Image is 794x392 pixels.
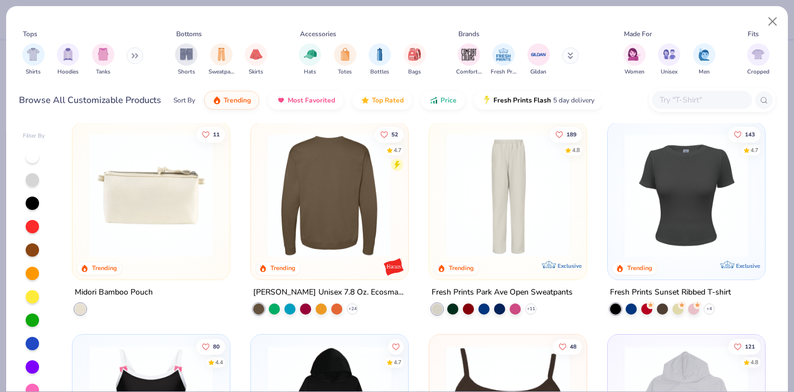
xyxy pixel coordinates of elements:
img: 206d7bfe-1a45-41a3-92c8-161c908f0881 [84,134,219,257]
button: filter button [491,43,516,76]
img: Unisex Image [663,48,676,61]
span: 52 [391,131,398,137]
span: Hats [304,68,316,76]
img: 40ec2264-0ddb-4f40-bcee-9c983d372ad1 [619,134,754,257]
button: filter button [22,43,45,76]
button: filter button [693,43,715,76]
span: Top Rated [372,96,404,105]
div: filter for Tanks [92,43,114,76]
div: filter for Skirts [245,43,267,76]
img: Bags Image [408,48,420,61]
span: Skirts [249,68,263,76]
span: Women [624,68,645,76]
div: filter for Gildan [527,43,550,76]
button: filter button [369,43,391,76]
div: filter for Hoodies [57,43,79,76]
button: Like [553,339,582,354]
img: Shirts Image [27,48,40,61]
button: Top Rated [352,91,412,110]
div: filter for Bags [404,43,426,76]
img: c944d931-fb25-49bb-ae8c-568f6273e60a [575,134,710,257]
button: Like [728,339,761,354]
div: 4.8 [572,146,580,154]
span: Cropped [747,68,769,76]
span: 121 [745,344,755,349]
span: Tanks [96,68,110,76]
span: Comfort Colors [456,68,482,76]
button: Most Favorited [268,91,343,110]
img: Women Image [628,48,641,61]
button: filter button [92,43,114,76]
button: Like [375,126,404,142]
button: Like [197,126,226,142]
button: Like [197,339,226,354]
span: Shirts [26,68,41,76]
div: filter for Hats [299,43,321,76]
img: Hats Image [304,48,317,61]
div: filter for Shirts [22,43,45,76]
img: Comfort Colors Image [461,46,477,63]
img: Totes Image [339,48,351,61]
button: Price [421,91,465,110]
div: filter for Unisex [658,43,680,76]
img: most_fav.gif [277,96,285,105]
span: Totes [338,68,352,76]
div: Fresh Prints Sunset Ribbed T-shirt [610,286,731,300]
div: filter for Totes [334,43,356,76]
button: filter button [245,43,267,76]
img: Men Image [698,48,710,61]
button: filter button [747,43,769,76]
span: 5 day delivery [553,94,594,107]
div: filter for Bottles [369,43,391,76]
img: Fresh Prints Image [495,46,512,63]
div: Bottoms [176,29,202,39]
div: Accessories [300,29,336,39]
div: Filter By [23,132,45,140]
img: Skirts Image [250,48,263,61]
img: Bottles Image [374,48,386,61]
div: Made For [624,29,652,39]
div: filter for Women [623,43,646,76]
span: 143 [745,131,755,137]
div: Fresh Prints Park Ave Open Sweatpants [432,286,573,300]
div: filter for Men [693,43,715,76]
span: Hoodies [57,68,79,76]
div: Browse All Customizable Products [19,94,161,107]
span: 80 [214,344,220,349]
img: trending.gif [212,96,221,105]
img: Cropped Image [752,48,764,61]
button: filter button [623,43,646,76]
div: 4.7 [394,358,401,366]
div: Tops [23,29,37,39]
img: Tanks Image [97,48,109,61]
button: filter button [527,43,550,76]
div: 4.7 [751,146,758,154]
span: Sweatpants [209,68,234,76]
span: Price [440,96,457,105]
button: Like [728,126,761,142]
span: + 11 [526,306,535,312]
span: 189 [567,131,577,137]
button: filter button [209,43,234,76]
div: Midori Bamboo Pouch [75,286,153,300]
div: filter for Sweatpants [209,43,234,76]
button: filter button [175,43,197,76]
span: Unisex [661,68,677,76]
div: filter for Comfort Colors [456,43,482,76]
span: Gildan [530,68,546,76]
div: [PERSON_NAME] Unisex 7.8 Oz. Ecosmart 50/50 Crewneck Sweatshirt [253,286,406,300]
span: Exclusive [558,262,582,269]
span: Trending [224,96,251,105]
div: filter for Cropped [747,43,769,76]
span: Exclusive [735,262,759,269]
div: filter for Fresh Prints [491,43,516,76]
img: Hanes logo [383,256,405,278]
img: Sweatpants Image [215,48,227,61]
span: Men [699,68,710,76]
button: filter button [57,43,79,76]
span: Fresh Prints Flash [493,96,551,105]
input: Try "T-Shirt" [659,94,744,106]
span: + 24 [348,306,357,312]
div: 4.4 [216,358,224,366]
button: Trending [204,91,259,110]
